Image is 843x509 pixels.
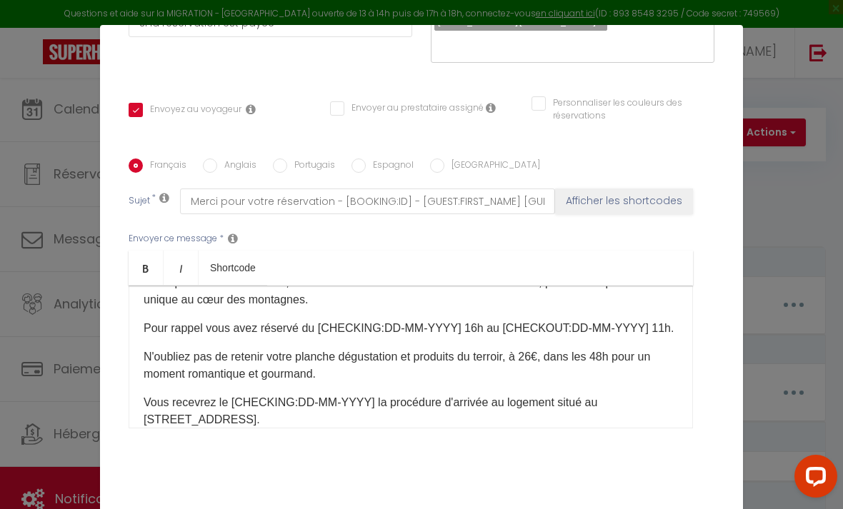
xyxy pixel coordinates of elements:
[246,104,256,115] i: Envoyer au voyageur
[287,158,335,174] label: Portugais
[199,251,267,285] a: Shortcode
[144,394,678,428] p: Vous recevrez le [CHECKING:DD-MM-YYYY]​ la procédure d'arrivée au logement situé au [STREET_ADDRE...
[783,449,843,509] iframe: LiveChat chat widget
[129,194,150,209] label: Sujet
[555,188,693,214] button: Afficher les shortcodes
[159,192,169,203] i: Subject
[366,158,414,174] label: Espagnol
[144,320,678,337] p: ​Pour rappel vous avez réservé du [CHECKING:DD-MM-YYYY] 16h au [CHECKOUT:DD-MM-YYYY] 11h. ​​
[143,158,186,174] label: Français
[217,158,256,174] label: Anglais
[228,233,238,244] i: Message
[129,251,164,285] a: Bold
[444,158,540,174] label: [GEOGRAPHIC_DATA]
[144,348,678,383] p: N'oubliez pas de retenir votre planche dégustation et produits du terroir, à 26€, dans les 48h po...
[486,102,496,114] i: Envoyer au prestataire si il est assigné
[164,251,199,285] a: Italic
[129,232,217,246] label: Envoyer ce message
